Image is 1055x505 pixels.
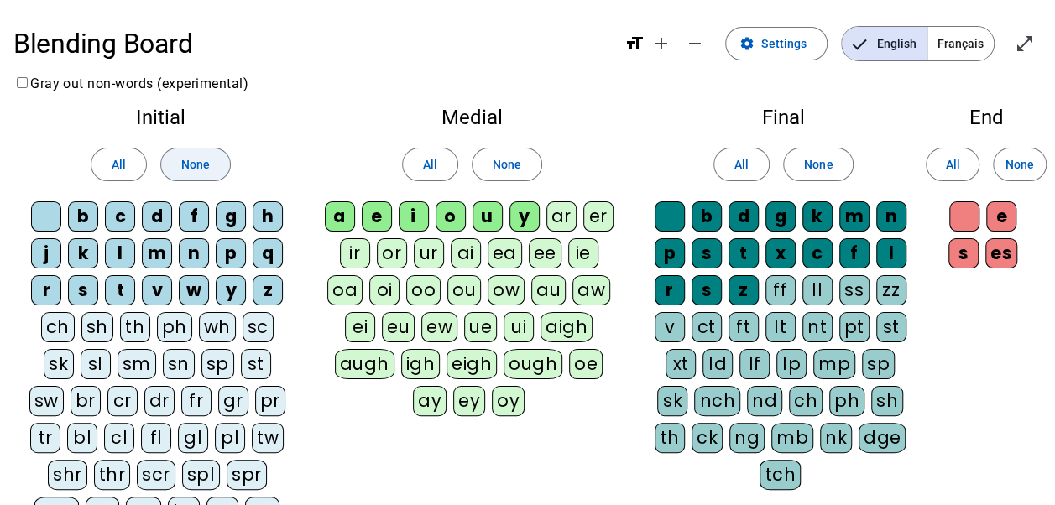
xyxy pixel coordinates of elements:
[160,148,231,181] button: None
[1005,154,1034,174] span: None
[243,312,274,342] div: sc
[655,312,685,342] div: v
[218,386,248,416] div: gr
[678,27,712,60] button: Decrease font size
[406,275,441,305] div: oo
[504,312,534,342] div: ui
[624,34,645,54] mat-icon: format_size
[451,238,481,268] div: ai
[17,77,28,88] input: Gray out non-words (experimental)
[765,275,796,305] div: ff
[255,386,285,416] div: pr
[340,238,370,268] div: ir
[41,312,75,342] div: ch
[862,349,895,379] div: sp
[421,312,457,342] div: ew
[945,154,959,174] span: All
[178,423,208,453] div: gl
[447,275,481,305] div: ou
[876,312,906,342] div: st
[179,275,209,305] div: w
[771,423,813,453] div: mb
[369,275,400,305] div: oi
[729,238,759,268] div: t
[531,275,566,305] div: au
[504,349,562,379] div: ough
[839,201,870,232] div: m
[105,238,135,268] div: l
[985,238,1017,268] div: es
[725,27,828,60] button: Settings
[382,312,415,342] div: eu
[68,238,98,268] div: k
[107,386,138,416] div: cr
[655,238,685,268] div: p
[31,275,61,305] div: r
[783,148,854,181] button: None
[118,349,156,379] div: sm
[802,238,833,268] div: c
[216,275,246,305] div: y
[179,238,209,268] div: n
[252,423,284,453] div: tw
[13,17,611,70] h1: Blending Board
[813,349,855,379] div: mp
[493,154,521,174] span: None
[655,275,685,305] div: r
[993,148,1047,181] button: None
[546,201,577,232] div: ar
[944,107,1028,128] h2: End
[776,349,807,379] div: lp
[839,312,870,342] div: pt
[729,275,759,305] div: z
[105,201,135,232] div: c
[48,460,87,490] div: shr
[541,312,593,342] div: aigh
[729,312,759,342] div: ft
[91,148,147,181] button: All
[142,201,172,232] div: d
[216,238,246,268] div: p
[569,349,603,379] div: oe
[68,201,98,232] div: b
[876,275,906,305] div: zz
[692,275,722,305] div: s
[335,349,394,379] div: augh
[201,349,234,379] div: sp
[68,275,98,305] div: s
[692,312,722,342] div: ct
[747,386,782,416] div: nd
[321,107,623,128] h2: Medial
[802,312,833,342] div: nt
[650,107,917,128] h2: Final
[94,460,131,490] div: thr
[802,275,833,305] div: ll
[137,460,175,490] div: scr
[157,312,192,342] div: ph
[81,349,111,379] div: sl
[30,423,60,453] div: tr
[253,201,283,232] div: h
[141,423,171,453] div: fl
[739,36,755,51] mat-icon: settings
[871,386,903,416] div: sh
[144,386,175,416] div: dr
[651,34,671,54] mat-icon: add
[241,349,271,379] div: st
[692,238,722,268] div: s
[473,201,503,232] div: u
[765,238,796,268] div: x
[760,460,801,490] div: tch
[583,201,614,232] div: er
[216,201,246,232] div: g
[492,386,525,416] div: oy
[529,238,561,268] div: ee
[859,423,906,453] div: dge
[199,312,236,342] div: wh
[488,275,525,305] div: ow
[81,312,113,342] div: sh
[839,238,870,268] div: f
[182,460,221,490] div: spl
[876,238,906,268] div: l
[802,201,833,232] div: k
